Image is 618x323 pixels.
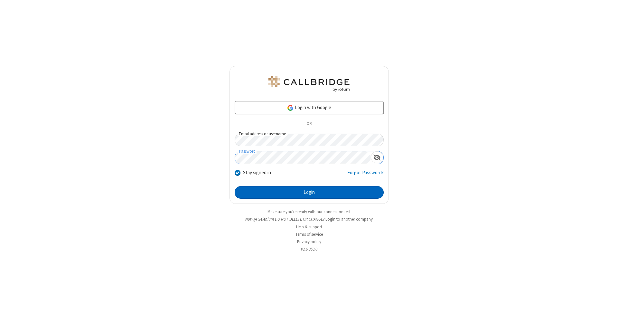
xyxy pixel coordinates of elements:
[297,239,321,244] a: Privacy policy
[235,134,384,146] input: Email address or username
[295,232,323,237] a: Terms of service
[243,169,271,176] label: Stay signed in
[371,151,383,163] div: Show password
[229,246,389,252] li: v2.6.353.0
[267,76,351,91] img: QA Selenium DO NOT DELETE OR CHANGE
[267,209,351,214] a: Make sure you're ready with our connection test
[235,186,384,199] button: Login
[347,169,384,181] a: Forgot Password?
[287,104,294,111] img: google-icon.png
[296,224,322,230] a: Help & support
[304,119,314,128] span: OR
[229,216,389,222] li: Not QA Selenium DO NOT DELETE OR CHANGE?
[235,151,371,164] input: Password
[235,101,384,114] a: Login with Google
[325,216,373,222] button: Login to another company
